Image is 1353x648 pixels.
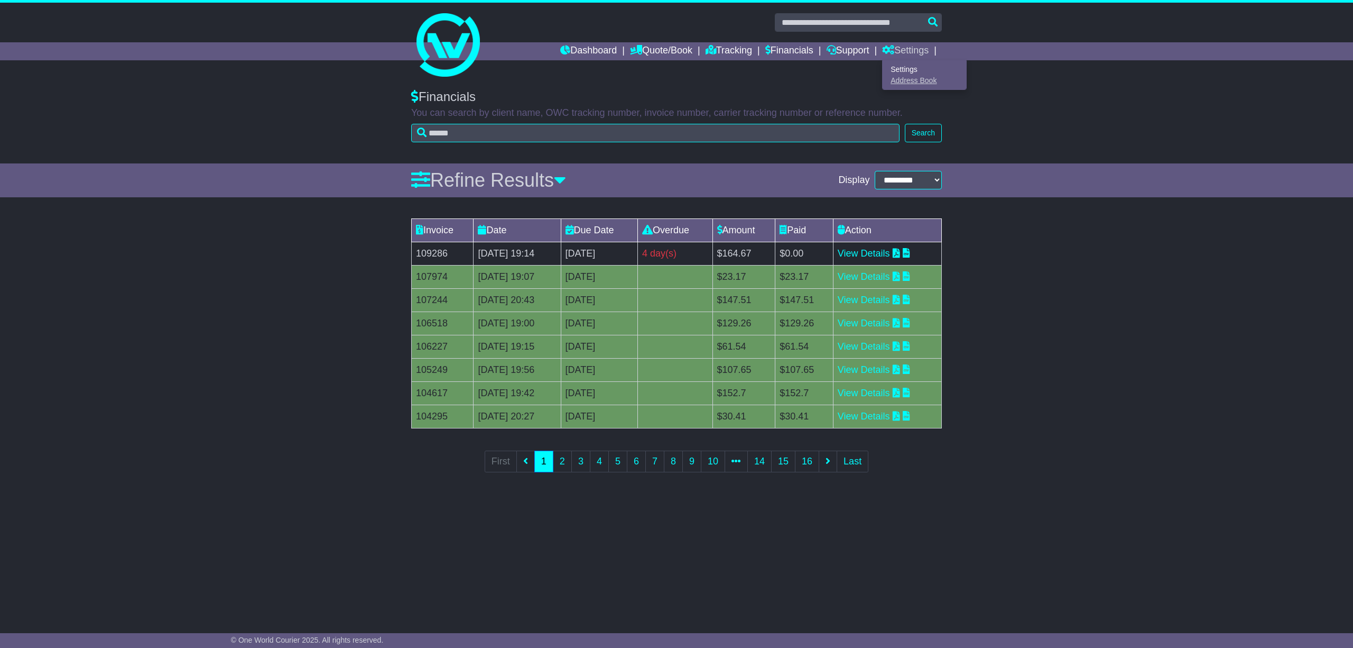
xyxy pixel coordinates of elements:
a: Refine Results [411,169,566,191]
a: Financials [765,42,813,60]
td: Action [833,218,941,242]
td: Amount [712,218,775,242]
p: You can search by client name, OWC tracking number, invoice number, carrier tracking number or re... [411,107,942,119]
td: [DATE] 20:43 [474,288,561,312]
a: Tracking [706,42,752,60]
td: [DATE] 19:00 [474,312,561,335]
a: View Details [838,411,890,422]
td: $152.7 [775,381,833,405]
td: 109286 [412,242,474,265]
div: Financials [411,89,942,105]
a: View Details [838,364,890,375]
td: $23.17 [775,265,833,288]
a: 15 [771,451,795,472]
td: [DATE] [561,265,637,288]
td: Paid [775,218,833,242]
td: Invoice [412,218,474,242]
td: $152.7 [712,381,775,405]
a: View Details [838,248,890,259]
button: Search [905,124,942,142]
td: $107.65 [712,358,775,381]
td: $129.26 [712,312,775,335]
td: 106518 [412,312,474,335]
td: $147.51 [712,288,775,312]
a: 7 [645,451,664,472]
a: Settings [883,63,966,75]
td: [DATE] 19:42 [474,381,561,405]
a: 6 [627,451,646,472]
a: 10 [701,451,725,472]
td: 105249 [412,358,474,381]
a: 4 [590,451,609,472]
td: $0.00 [775,242,833,265]
td: [DATE] 19:07 [474,265,561,288]
td: $61.54 [775,335,833,358]
td: [DATE] 19:15 [474,335,561,358]
td: $23.17 [712,265,775,288]
a: Quote/Book [630,42,692,60]
td: [DATE] 19:56 [474,358,561,381]
a: 5 [608,451,627,472]
td: Due Date [561,218,637,242]
td: 107244 [412,288,474,312]
a: 3 [571,451,590,472]
a: View Details [838,295,890,305]
td: $30.41 [712,405,775,428]
td: [DATE] [561,312,637,335]
td: $107.65 [775,358,833,381]
td: [DATE] [561,405,637,428]
td: [DATE] [561,335,637,358]
td: $61.54 [712,335,775,358]
a: Settings [882,42,929,60]
td: [DATE] [561,288,637,312]
a: 9 [682,451,701,472]
div: 4 day(s) [642,247,708,261]
a: View Details [838,341,890,352]
td: $129.26 [775,312,833,335]
div: Quote/Book [882,60,967,90]
a: Address Book [883,75,966,87]
span: © One World Courier 2025. All rights reserved. [231,636,384,644]
a: Dashboard [560,42,617,60]
a: 14 [747,451,772,472]
td: Date [474,218,561,242]
td: 104617 [412,381,474,405]
td: $164.67 [712,242,775,265]
a: View Details [838,388,890,398]
a: 8 [664,451,683,472]
a: Support [827,42,869,60]
a: 2 [553,451,572,472]
a: View Details [838,318,890,328]
td: [DATE] 19:14 [474,242,561,265]
td: $30.41 [775,405,833,428]
td: 104295 [412,405,474,428]
a: 1 [534,451,553,472]
td: [DATE] 20:27 [474,405,561,428]
td: $147.51 [775,288,833,312]
td: [DATE] [561,242,637,265]
td: [DATE] [561,358,637,381]
span: Display [838,175,869,186]
a: Last [837,451,868,472]
td: Overdue [638,218,712,242]
td: 107974 [412,265,474,288]
td: [DATE] [561,381,637,405]
a: View Details [838,271,890,282]
td: 106227 [412,335,474,358]
a: 16 [795,451,819,472]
